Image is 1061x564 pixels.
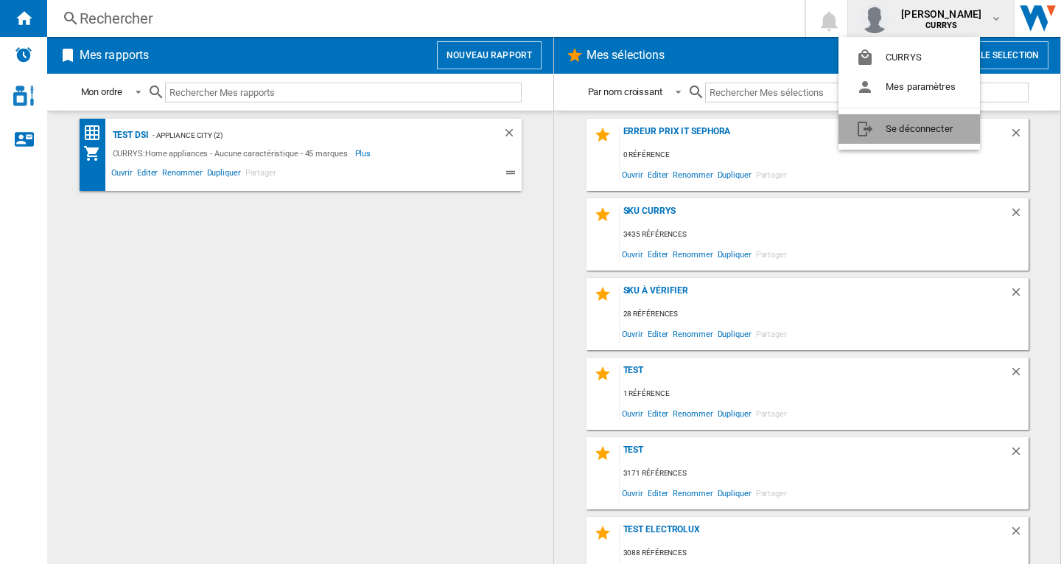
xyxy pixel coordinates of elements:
[838,114,980,144] button: Se déconnecter
[838,72,980,102] button: Mes paramètres
[838,43,980,72] button: CURRYS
